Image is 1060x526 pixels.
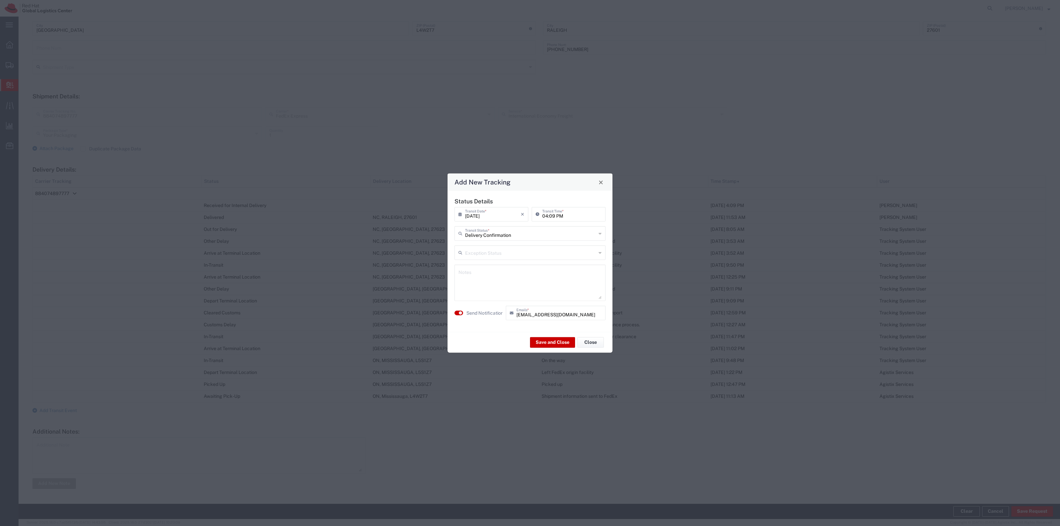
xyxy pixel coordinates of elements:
[466,309,503,316] label: Send Notification
[466,309,503,316] agx-label: Send Notification
[530,337,575,347] button: Save and Close
[596,178,606,187] button: Close
[454,177,510,187] h4: Add New Tracking
[454,198,606,205] h5: Status Details
[577,337,604,347] button: Close
[521,209,524,220] i: ×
